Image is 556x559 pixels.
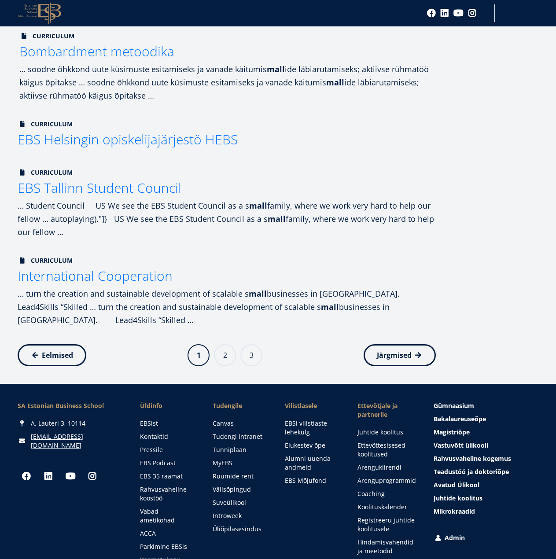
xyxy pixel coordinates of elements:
span: Bakalaureuseõpe [434,415,486,423]
a: Avatud Ülikool [434,481,538,489]
a: Arengukiirendi [357,463,416,472]
a: Rahvusvaheline koostöö [140,485,195,503]
a: EBSist [140,419,195,428]
a: Juhtide koolitus [357,428,416,437]
a: 3 [240,344,262,366]
a: 1 [188,344,210,366]
a: Ruumide rent [213,472,268,481]
a: Suveülikool [213,498,268,507]
a: EBS Mõjufond [285,476,340,485]
a: Pressile [140,445,195,454]
span: Magistriõpe [434,428,470,436]
a: EBS Podcast [140,459,195,467]
a: Facebook [427,9,436,18]
strong: mall [249,288,267,299]
strong: mall [249,200,267,211]
a: Youtube [62,467,79,485]
a: Parkimine EBSis [140,542,195,551]
a: Introweek [213,511,268,520]
a: Youtube [453,9,464,18]
div: … turn the creation and sustainable development of scalable s businesses in [GEOGRAPHIC_DATA]. Le... [18,287,436,327]
a: EBS 35 raamat [140,472,195,481]
span: Mikrokraadid [434,507,475,515]
a: Admin [434,533,538,542]
span: Bombardment metoodika [19,42,174,60]
a: Koolituskalender [357,503,416,511]
span: International Cooperation [18,267,173,285]
a: Linkedin [40,467,57,485]
a: Kontaktid [140,432,195,441]
a: ACCA [140,529,195,538]
strong: mall [268,213,286,224]
a: Linkedin [440,9,449,18]
a: Elukestev õpe [285,441,340,450]
a: Instagram [468,9,477,18]
a: Canvas [213,419,268,428]
a: Vastuvõtt ülikooli [434,441,538,450]
span: Vastuvõtt ülikooli [434,441,488,449]
span: Vilistlasele [285,401,340,410]
a: MyEBS [213,459,268,467]
span: Üldinfo [140,401,195,410]
span: Avatud Ülikool [434,481,479,489]
a: 2 [214,344,236,366]
a: Registreeru juhtide koolitusele [357,516,416,533]
span: Rahvusvaheline kogemus [434,454,511,463]
a: Alumni uuenda andmeid [285,454,340,472]
a: Juhtide koolitus [434,494,538,503]
span: EBS Tallinn Student Council [18,179,181,197]
span: Curriculum [18,120,73,129]
a: Instagram [84,467,101,485]
a: Välisõpingud [213,485,268,494]
a: Tudengi intranet [213,432,268,441]
a: Tudengile [213,401,268,410]
a: Facebook [18,467,35,485]
span: Teadustöö ja doktoriõpe [434,467,509,476]
div: … Student Council US We see the EBS Student Council as a s family, where we work very hard to hel... [18,199,436,239]
a: Coaching [357,489,416,498]
span: Curriculum [18,256,73,265]
span: Eelmised [42,351,73,360]
span: Ettevõtjale ja partnerile [357,401,416,419]
a: Hindamisvahendid ja meetodid [357,538,416,555]
a: Üliõpilasesindus [213,525,268,533]
a: Magistriõpe [434,428,538,437]
a: Arenguprogrammid [357,476,416,485]
strong: mall [267,64,285,74]
span: Curriculum [18,168,73,177]
div: … soodne õhkkond uute küsimuste esitamiseks ja vanade käitumis ide läbiarutamiseks; aktiivse rühm... [19,63,438,102]
a: Vabad ametikohad [140,507,195,525]
span: Curriculum [19,32,74,40]
a: Mikrokraadid [434,507,538,516]
a: Gümnaasium [434,401,538,410]
span: Järgmised [377,351,412,360]
a: [EMAIL_ADDRESS][DOMAIN_NAME] [31,432,122,450]
a: Rahvusvaheline kogemus [434,454,538,463]
strong: mall [321,302,339,312]
span: Juhtide koolitus [434,494,482,502]
a: EBSi vilistlaste lehekülg [285,419,340,437]
div: SA Estonian Business School [18,401,122,410]
div: A. Lauteri 3, 10114 [18,419,122,428]
span: EBS Helsingin opiskelijajärjestö HEBS [18,130,238,148]
span: Gümnaasium [434,401,474,410]
strong: mall [326,77,344,88]
a: Ettevõttesisesed koolitused [357,441,416,459]
a: Teadustöö ja doktoriõpe [434,467,538,476]
a: Bakalaureuseõpe [434,415,538,423]
a: Tunniplaan [213,445,268,454]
